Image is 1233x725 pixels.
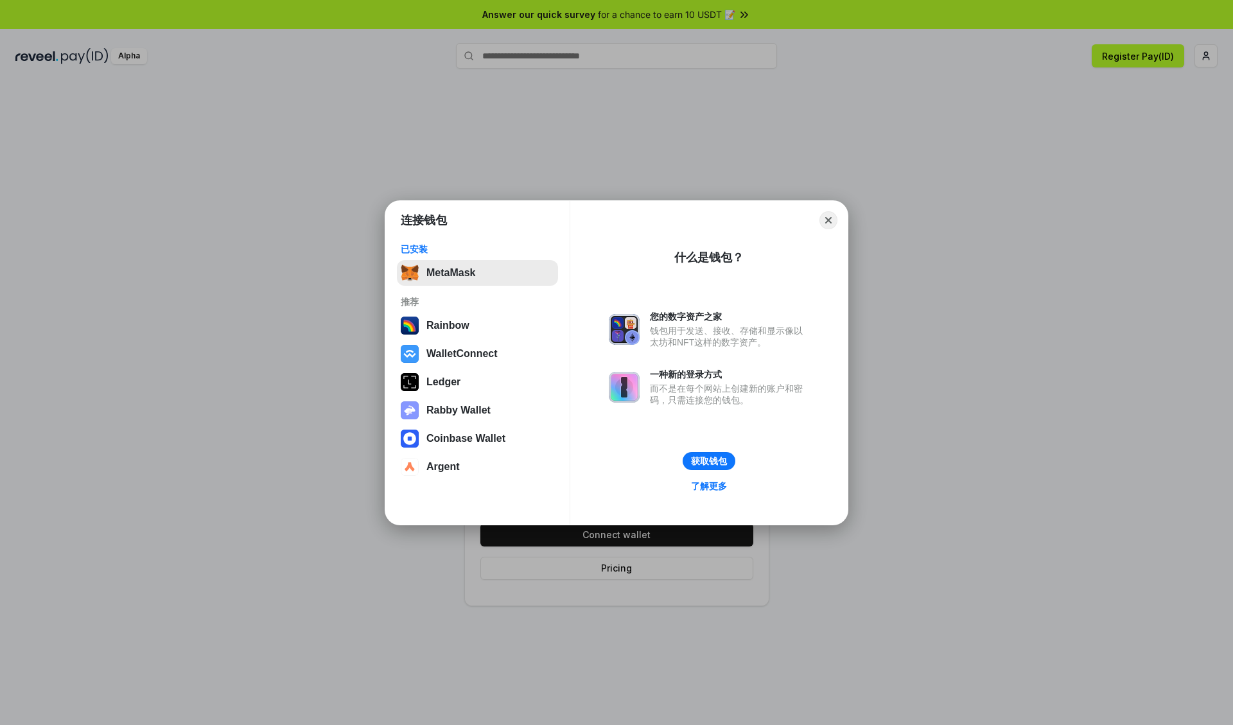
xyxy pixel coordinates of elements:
[397,341,558,367] button: WalletConnect
[397,369,558,395] button: Ledger
[691,480,727,492] div: 了解更多
[401,243,554,255] div: 已安装
[609,314,640,345] img: svg+xml,%3Csvg%20xmlns%3D%22http%3A%2F%2Fwww.w3.org%2F2000%2Fsvg%22%20fill%3D%22none%22%20viewBox...
[674,250,744,265] div: 什么是钱包？
[650,369,809,380] div: 一种新的登录方式
[650,325,809,348] div: 钱包用于发送、接收、存储和显示像以太坊和NFT这样的数字资产。
[650,383,809,406] div: 而不是在每个网站上创建新的账户和密码，只需连接您的钱包。
[426,320,469,331] div: Rainbow
[397,426,558,451] button: Coinbase Wallet
[426,405,491,416] div: Rabby Wallet
[650,311,809,322] div: 您的数字资产之家
[397,260,558,286] button: MetaMask
[819,211,837,229] button: Close
[401,317,419,335] img: svg+xml,%3Csvg%20width%3D%22120%22%20height%3D%22120%22%20viewBox%3D%220%200%20120%20120%22%20fil...
[401,296,554,308] div: 推荐
[401,213,447,228] h1: 连接钱包
[691,455,727,467] div: 获取钱包
[401,458,419,476] img: svg+xml,%3Csvg%20width%3D%2228%22%20height%3D%2228%22%20viewBox%3D%220%200%2028%2028%22%20fill%3D...
[401,373,419,391] img: svg+xml,%3Csvg%20xmlns%3D%22http%3A%2F%2Fwww.w3.org%2F2000%2Fsvg%22%20width%3D%2228%22%20height%3...
[426,348,498,360] div: WalletConnect
[426,433,505,444] div: Coinbase Wallet
[401,430,419,448] img: svg+xml,%3Csvg%20width%3D%2228%22%20height%3D%2228%22%20viewBox%3D%220%200%2028%2028%22%20fill%3D...
[401,345,419,363] img: svg+xml,%3Csvg%20width%3D%2228%22%20height%3D%2228%22%20viewBox%3D%220%200%2028%2028%22%20fill%3D...
[397,397,558,423] button: Rabby Wallet
[426,376,460,388] div: Ledger
[683,478,735,494] a: 了解更多
[426,461,460,473] div: Argent
[609,372,640,403] img: svg+xml,%3Csvg%20xmlns%3D%22http%3A%2F%2Fwww.w3.org%2F2000%2Fsvg%22%20fill%3D%22none%22%20viewBox...
[426,267,475,279] div: MetaMask
[401,264,419,282] img: svg+xml,%3Csvg%20fill%3D%22none%22%20height%3D%2233%22%20viewBox%3D%220%200%2035%2033%22%20width%...
[401,401,419,419] img: svg+xml,%3Csvg%20xmlns%3D%22http%3A%2F%2Fwww.w3.org%2F2000%2Fsvg%22%20fill%3D%22none%22%20viewBox...
[683,452,735,470] button: 获取钱包
[397,313,558,338] button: Rainbow
[397,454,558,480] button: Argent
